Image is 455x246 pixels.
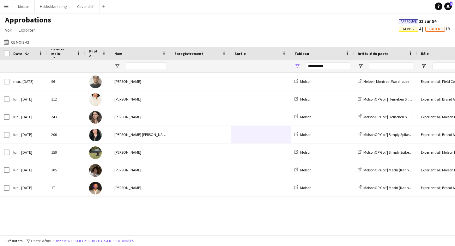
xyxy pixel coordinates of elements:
[19,27,35,33] span: Exporter
[444,3,452,10] a: 6
[234,51,246,56] span: Sortie
[13,51,22,56] span: Date
[369,62,413,70] input: Intitulé du poste Entrée de filtre
[358,51,388,56] span: Intitulé du poste
[9,90,47,108] div: lun., [DATE]
[47,108,85,126] div: 243
[427,27,444,31] span: En attente
[421,63,427,69] button: Ouvrir le menu de filtre
[300,97,312,101] span: Molson
[47,126,85,143] div: 200
[294,132,312,137] a: Molson
[294,79,312,84] a: Molson
[3,38,30,46] button: Ce mois-ci
[9,126,47,143] div: lun., [DATE]
[300,168,312,172] span: Molson
[89,111,102,124] img: Daphne Daphdambrine
[111,108,171,126] div: [PERSON_NAME]
[35,0,72,13] button: Hobbs Marketing
[47,144,85,161] div: 159
[111,179,171,196] div: [PERSON_NAME]
[300,114,312,119] span: Molson
[89,93,102,106] img: Chiara Guimond
[89,129,102,141] img: Claudia Claudia
[16,26,38,34] a: Exporter
[89,76,102,88] img: Karim Gargouri
[126,62,167,70] input: Nom Entrée de filtre
[111,126,171,143] div: [PERSON_NAME] [PERSON_NAME]
[30,238,51,243] span: 1 filtre défini
[111,90,171,108] div: [PERSON_NAME]
[300,185,312,190] span: Molson
[300,79,312,84] span: Molson
[294,114,312,119] a: Molson
[294,168,312,172] a: Molson
[91,237,135,244] button: Recharger les données
[111,73,171,90] div: [PERSON_NAME]
[5,27,12,33] span: Voir
[358,79,409,84] a: Helper | Montreal Warehouse
[401,20,417,24] span: Approuvé
[399,18,436,24] span: 23 sur 54
[294,63,300,69] button: Ouvrir le menu de filtre
[300,132,312,137] span: Molson
[294,185,312,190] a: Molson
[13,0,35,13] button: Molson
[47,179,85,196] div: 17
[294,150,312,155] a: Molson
[9,161,47,179] div: lun., [DATE]
[403,27,414,31] span: Revoir
[114,51,122,56] span: Nom
[450,2,452,6] span: 6
[9,179,47,196] div: lun., [DATE]
[111,161,171,179] div: [PERSON_NAME]
[9,108,47,126] div: lun., [DATE]
[47,161,85,179] div: 105
[363,79,409,84] span: Helper | Montreal Warehouse
[3,26,15,34] a: Voir
[89,49,99,58] span: Photo
[294,51,309,56] span: Tableau
[51,237,91,244] button: Supprimer les filtres
[9,144,47,161] div: lun., [DATE]
[47,90,85,108] div: 112
[421,51,429,56] span: Rôle
[89,146,102,159] img: Leila Benabid
[294,97,312,101] a: Molson
[300,150,312,155] span: Molson
[111,144,171,161] div: [PERSON_NAME]
[9,73,47,90] div: mar., [DATE]
[174,51,203,56] span: Enregistrement
[89,182,102,194] img: Alan-Michael Egalite
[51,46,74,61] span: ID de la main-d'œuvre
[89,164,102,177] img: Megan Ouellet
[425,26,450,32] span: 19
[399,26,425,32] span: 4
[114,63,120,69] button: Ouvrir le menu de filtre
[47,73,85,90] div: 96
[358,63,363,69] button: Ouvrir le menu de filtre
[72,0,100,13] button: Cavendish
